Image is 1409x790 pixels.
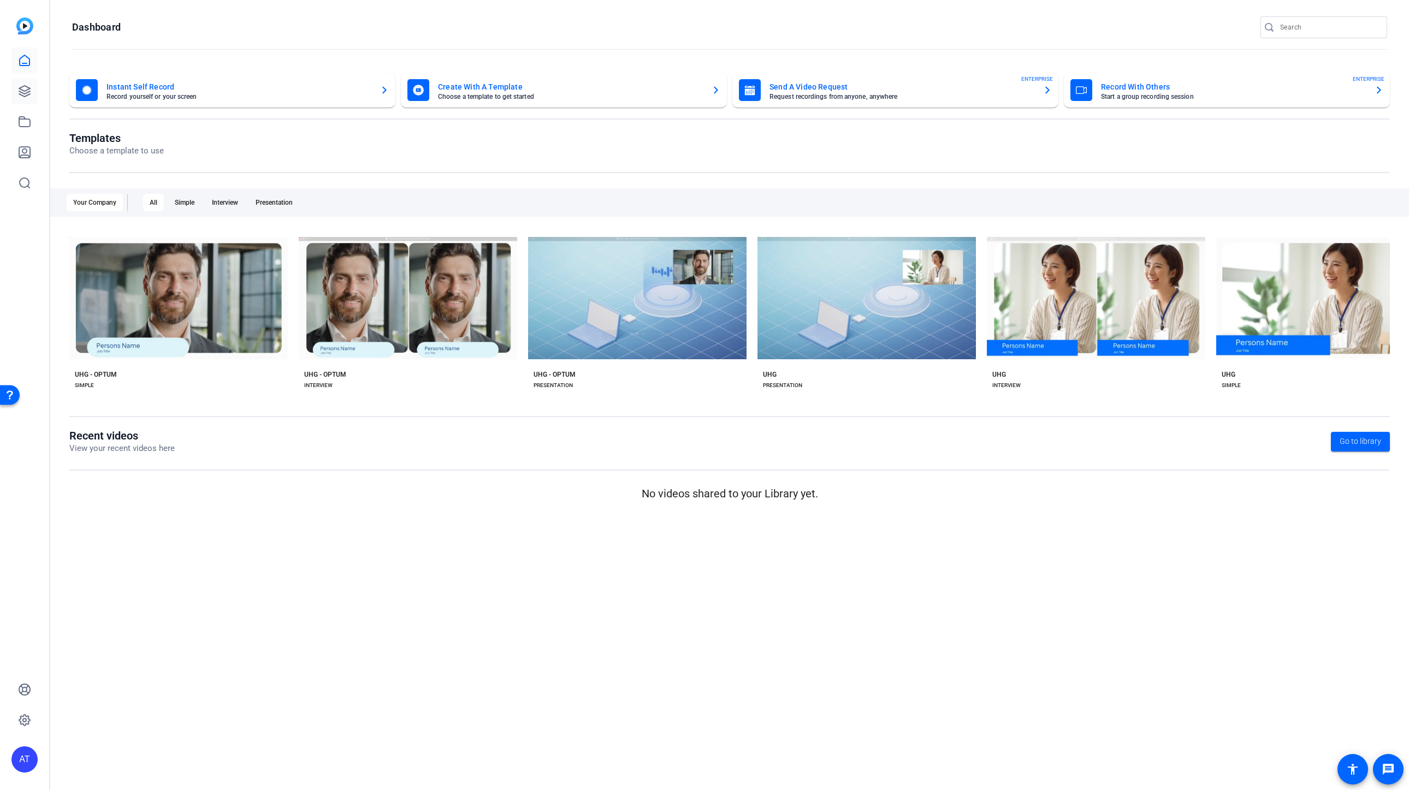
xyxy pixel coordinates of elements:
div: AT [11,746,38,773]
input: Search [1280,21,1378,34]
div: UHG [763,370,777,379]
mat-card-title: Send A Video Request [769,80,1034,93]
span: Go to library [1340,436,1381,447]
a: Go to library [1331,432,1390,452]
button: Record With OthersStart a group recording sessionENTERPRISE [1064,73,1390,108]
mat-card-title: Record With Others [1101,80,1366,93]
div: Simple [168,194,201,211]
div: UHG - OPTUM [534,370,576,379]
div: Presentation [249,194,299,211]
div: INTERVIEW [304,381,333,390]
div: All [143,194,164,211]
mat-card-title: Instant Self Record [106,80,371,93]
p: View your recent videos here [69,442,175,455]
div: UHG [992,370,1006,379]
span: ENTERPRISE [1021,75,1053,83]
div: INTERVIEW [992,381,1021,390]
mat-card-subtitle: Request recordings from anyone, anywhere [769,93,1034,100]
h1: Templates [69,132,164,145]
h1: Dashboard [72,21,121,34]
h1: Recent videos [69,429,175,442]
button: Send A Video RequestRequest recordings from anyone, anywhereENTERPRISE [732,73,1058,108]
div: SIMPLE [1222,381,1241,390]
mat-icon: message [1382,763,1395,776]
div: PRESENTATION [763,381,802,390]
button: Create With A TemplateChoose a template to get started [401,73,727,108]
mat-icon: accessibility [1346,763,1359,776]
button: Instant Self RecordRecord yourself or your screen [69,73,395,108]
span: ENTERPRISE [1353,75,1384,83]
div: UHG - OPTUM [304,370,346,379]
div: SIMPLE [75,381,94,390]
mat-card-subtitle: Record yourself or your screen [106,93,371,100]
p: No videos shared to your Library yet. [69,485,1390,502]
p: Choose a template to use [69,145,164,157]
mat-card-title: Create With A Template [438,80,703,93]
mat-card-subtitle: Start a group recording session [1101,93,1366,100]
mat-card-subtitle: Choose a template to get started [438,93,703,100]
div: PRESENTATION [534,381,573,390]
div: UHG - OPTUM [75,370,117,379]
div: Your Company [67,194,123,211]
div: UHG [1222,370,1235,379]
img: blue-gradient.svg [16,17,33,34]
div: Interview [205,194,245,211]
